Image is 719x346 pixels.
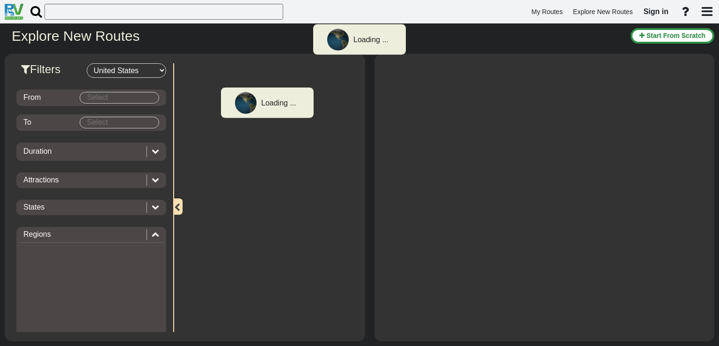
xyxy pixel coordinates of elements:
div: Loading ... [261,98,296,109]
a: Explore New Routes [569,3,637,21]
span: To [23,118,31,126]
span: Start From Scratch [646,32,705,39]
a: Sign in [639,2,673,22]
div: Duration [19,146,164,157]
span: My Routes [531,8,563,15]
div: Loading ... [353,35,389,45]
span: From [23,93,41,101]
span: Explore New Routes [573,8,633,15]
img: RvPlanetLogo.png [5,4,23,20]
span: Duration [23,147,51,155]
span: States [23,203,44,211]
div: Attractions [19,175,164,186]
div: Regions [19,229,164,240]
button: Start From Scratch [631,28,714,44]
span: Attractions [23,176,59,184]
div: States [19,202,164,213]
span: Sign in [644,8,668,15]
a: My Routes [527,3,567,21]
h2: Explore New Routes [12,28,624,44]
span: Regions [23,230,51,238]
input: Select [80,117,159,128]
h3: Filters [21,63,87,75]
input: Select [80,92,159,103]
